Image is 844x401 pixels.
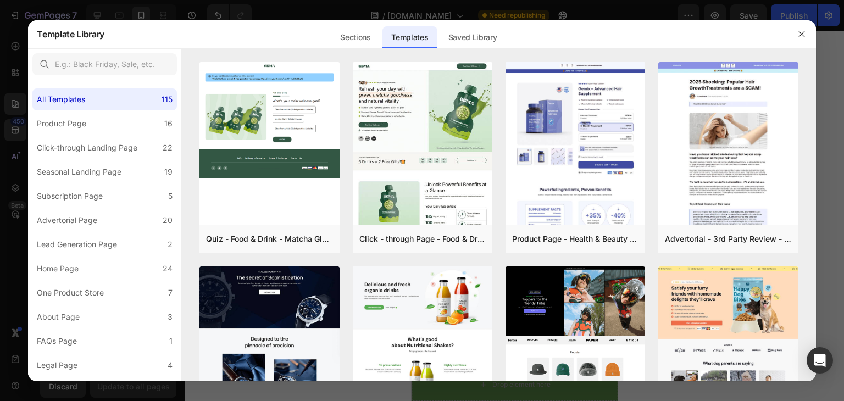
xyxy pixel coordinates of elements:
div: Lead Generation Page [37,238,117,251]
span: iPhone 13 Mini ( 375 px) [55,5,129,16]
div: Product Page [37,117,86,130]
div: 115 [162,93,173,106]
div: 7 [168,286,173,299]
p: WELLNESS DAILY [12,24,100,58]
div: Drop element here [81,349,139,358]
div: Sections [331,26,379,48]
div: Click - through Page - Food & Drink - Matcha Glow Shot [359,232,486,246]
div: Templates [382,26,437,48]
div: About Page [37,310,80,324]
div: Advertorial Page [37,214,97,227]
div: Open Intercom Messenger [807,347,833,374]
div: Advertorial - 3rd Party Review - The Before Image - Hair Supplement [665,232,791,246]
div: 4 [168,359,173,372]
div: 22 [163,141,173,154]
div: 16 [164,117,173,130]
div: 24 [163,262,173,275]
div: Quiz - Food & Drink - Matcha Glow Shot [206,232,332,246]
div: All Templates [37,93,85,106]
div: 3 [168,310,173,324]
div: One Product Store [37,286,104,299]
div: Seasonal Landing Page [37,165,121,179]
div: 20 [163,214,173,227]
h2: Template Library [37,20,104,48]
div: Subscription Page [37,190,103,203]
img: quiz-1.png [199,62,339,178]
input: E.g.: Black Friday, Sale, etc. [32,53,177,75]
h1: 10 Reasons Why NAD+ Is Becoming the #1 Anti-Aging Supplement in [DATE] [11,70,195,124]
div: Home Page [37,262,79,275]
div: 19 [164,165,173,179]
img: gempages_585595959015113563-ea5c439b-bad3-42cf-9db6-3652f93219bd.webp [11,208,195,331]
div: FAQs Page [37,335,77,348]
p: By [PERSON_NAME] | [DATE] 11:30 am ET [12,185,194,196]
p: Doctors, biohackers, and everyday people are calling it the breakthrough your body has been waiti... [12,132,194,175]
div: 2 [168,238,173,251]
div: Saved Library [440,26,506,48]
div: 1 [169,335,173,348]
div: Legal Page [37,359,77,372]
div: Click-through Landing Page [37,141,137,154]
div: Product Page - Health & Beauty - Hair Supplement [512,232,638,246]
div: 5 [168,190,173,203]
